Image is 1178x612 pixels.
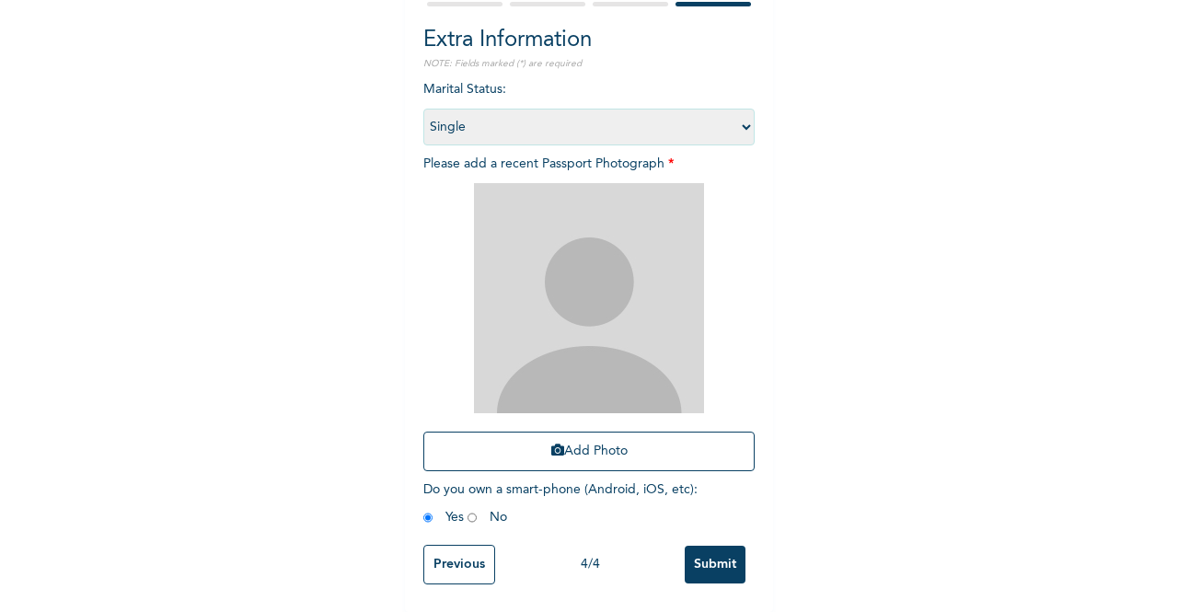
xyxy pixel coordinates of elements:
[423,157,755,480] span: Please add a recent Passport Photograph
[685,546,745,583] input: Submit
[423,483,698,524] span: Do you own a smart-phone (Android, iOS, etc) : Yes No
[423,24,755,57] h2: Extra Information
[423,545,495,584] input: Previous
[423,432,755,471] button: Add Photo
[474,183,704,413] img: Crop
[423,83,755,133] span: Marital Status :
[423,57,755,71] p: NOTE: Fields marked (*) are required
[495,555,685,574] div: 4 / 4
